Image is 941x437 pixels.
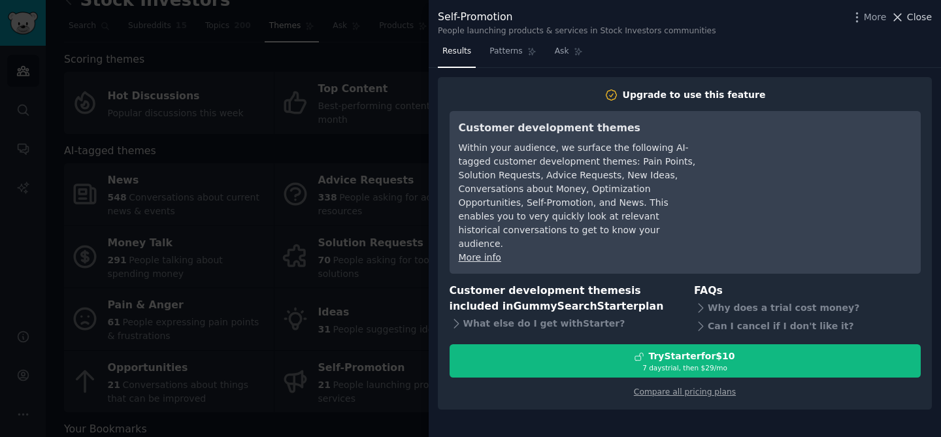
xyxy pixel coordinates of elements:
a: Ask [550,41,587,68]
h3: Customer development themes is included in plan [450,283,676,315]
div: People launching products & services in Stock Investors communities [438,25,716,37]
div: Upgrade to use this feature [623,88,766,102]
a: Results [438,41,476,68]
span: Patterns [489,46,522,57]
span: GummySearch Starter [513,300,638,312]
span: Results [442,46,471,57]
h3: Customer development themes [459,120,697,137]
div: What else do I get with Starter ? [450,315,676,333]
div: 7 days trial, then $ 29 /mo [450,363,920,372]
a: Patterns [485,41,540,68]
a: More info [459,252,501,263]
span: Ask [555,46,569,57]
span: More [864,10,887,24]
a: Compare all pricing plans [634,387,736,397]
h3: FAQs [694,283,921,299]
div: Self-Promotion [438,9,716,25]
div: Try Starter for $10 [648,349,735,363]
div: Can I cancel if I don't like it? [694,317,921,335]
iframe: YouTube video player [716,120,912,218]
div: Why does a trial cost money? [694,299,921,317]
button: More [850,10,887,24]
button: TryStarterfor$107 daystrial, then $29/mo [450,344,921,378]
span: Close [907,10,932,24]
div: Within your audience, we surface the following AI-tagged customer development themes: Pain Points... [459,141,697,251]
button: Close [891,10,932,24]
